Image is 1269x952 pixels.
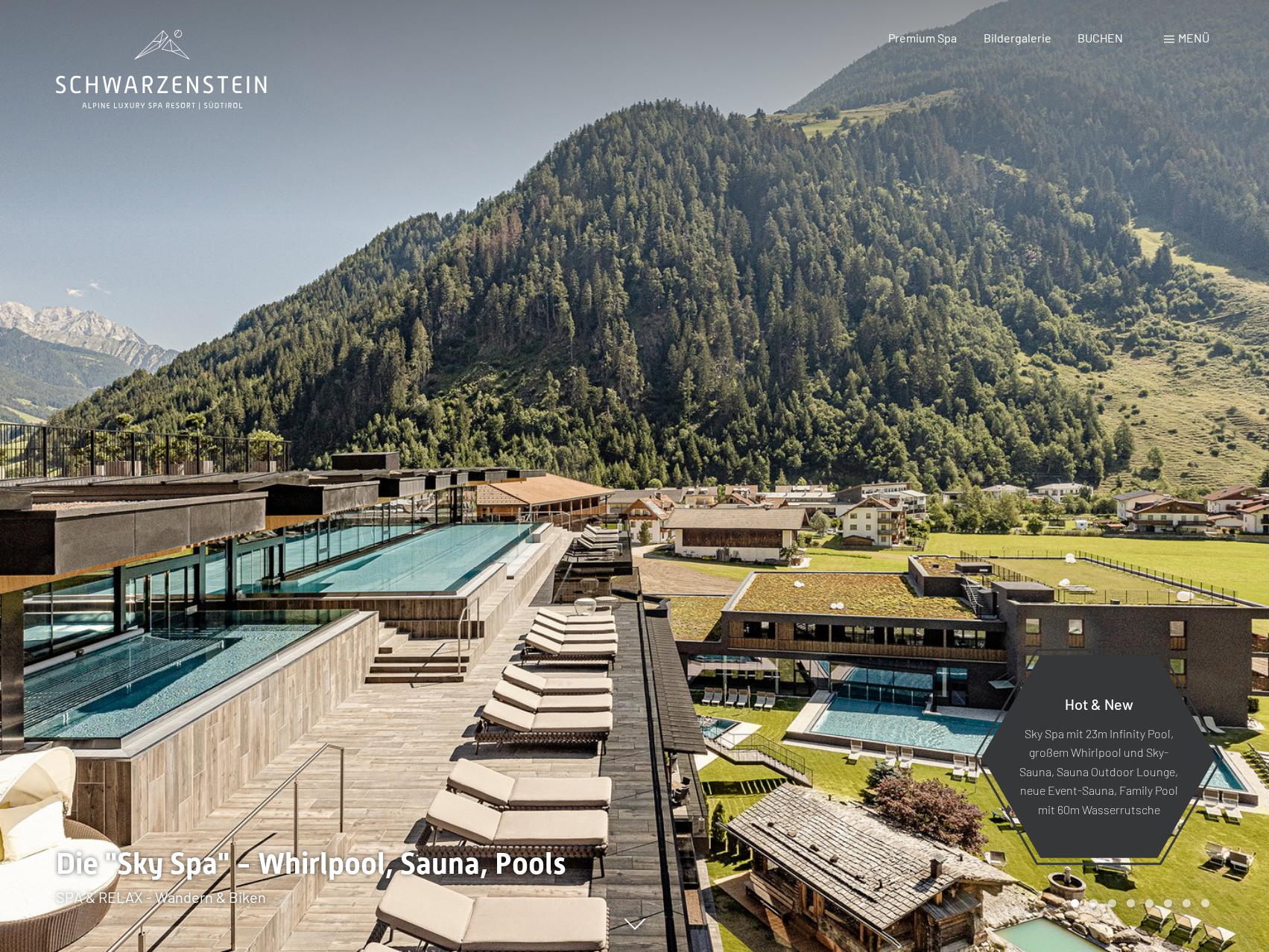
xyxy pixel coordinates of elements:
[888,31,957,45] a: Premium Spa
[1178,31,1209,45] span: Menü
[1164,899,1172,907] div: Carousel Page 6
[1077,31,1123,45] a: BUCHEN
[1018,723,1180,819] p: Sky Spa mit 23m Infinity Pool, großem Whirlpool und Sky-Sauna, Sauna Outdoor Lounge, neue Event-S...
[1201,899,1209,907] div: Carousel Page 8
[1183,899,1191,907] div: Carousel Page 7
[1071,899,1079,907] div: Carousel Page 1 (Current Slide)
[1127,899,1135,907] div: Carousel Page 4
[984,31,1051,45] a: Bildergalerie
[1066,899,1209,907] div: Carousel Pagination
[1065,694,1133,712] span: Hot & New
[981,654,1217,859] a: Hot & New Sky Spa mit 23m Infinity Pool, großem Whirlpool und Sky-Sauna, Sauna Outdoor Lounge, ne...
[1145,899,1154,907] div: Carousel Page 5
[1108,899,1116,907] div: Carousel Page 3
[1089,899,1098,907] div: Carousel Page 2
